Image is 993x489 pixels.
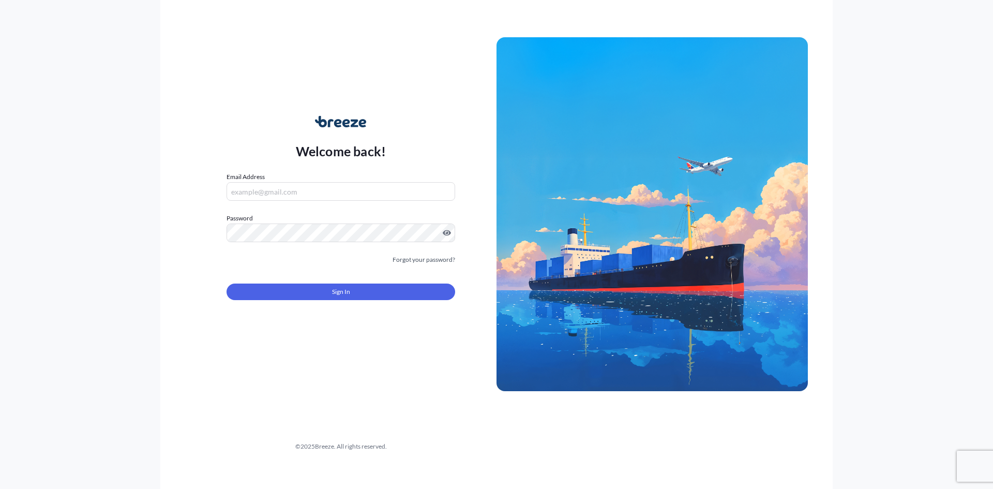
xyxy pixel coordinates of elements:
[227,213,455,224] label: Password
[185,441,496,452] div: © 2025 Breeze. All rights reserved.
[496,37,808,391] img: Ship illustration
[443,229,451,237] button: Show password
[227,172,265,182] label: Email Address
[296,143,386,159] p: Welcome back!
[332,287,350,297] span: Sign In
[227,182,455,201] input: example@gmail.com
[227,284,455,300] button: Sign In
[393,255,455,265] a: Forgot your password?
